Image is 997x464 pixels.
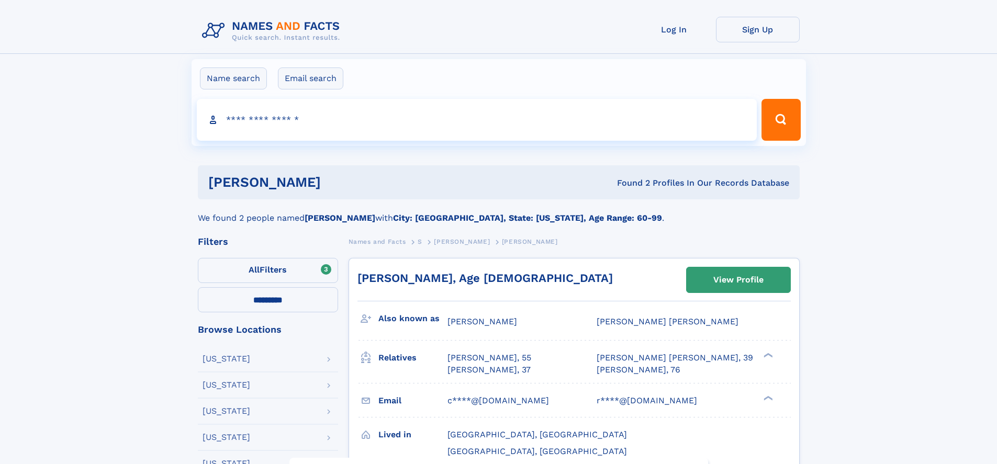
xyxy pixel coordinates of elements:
[378,392,447,410] h3: Email
[761,99,800,141] button: Search Button
[378,310,447,327] h3: Also known as
[198,325,338,334] div: Browse Locations
[198,199,800,224] div: We found 2 people named with .
[203,381,250,389] div: [US_STATE]
[761,352,774,359] div: ❯
[200,67,267,89] label: Name search
[713,268,764,292] div: View Profile
[198,237,338,246] div: Filters
[378,349,447,367] h3: Relatives
[349,235,406,248] a: Names and Facts
[393,213,662,223] b: City: [GEOGRAPHIC_DATA], State: [US_STATE], Age Range: 60-99
[447,446,627,456] span: [GEOGRAPHIC_DATA], [GEOGRAPHIC_DATA]
[418,235,422,248] a: S
[687,267,790,292] a: View Profile
[198,17,349,45] img: Logo Names and Facts
[502,238,558,245] span: [PERSON_NAME]
[357,271,613,285] a: [PERSON_NAME], Age [DEMOGRAPHIC_DATA]
[418,238,422,245] span: S
[447,316,517,326] span: [PERSON_NAME]
[198,258,338,283] label: Filters
[597,352,753,364] a: [PERSON_NAME] [PERSON_NAME], 39
[447,364,531,376] a: [PERSON_NAME], 37
[203,355,250,363] div: [US_STATE]
[434,235,490,248] a: [PERSON_NAME]
[203,433,250,442] div: [US_STATE]
[447,352,531,364] a: [PERSON_NAME], 55
[197,99,757,141] input: search input
[203,407,250,415] div: [US_STATE]
[597,364,680,376] a: [PERSON_NAME], 76
[434,238,490,245] span: [PERSON_NAME]
[249,265,260,275] span: All
[447,429,627,439] span: [GEOGRAPHIC_DATA], [GEOGRAPHIC_DATA]
[761,394,774,401] div: ❯
[278,67,343,89] label: Email search
[208,176,469,189] h1: [PERSON_NAME]
[632,17,716,42] a: Log In
[716,17,800,42] a: Sign Up
[378,426,447,444] h3: Lived in
[305,213,375,223] b: [PERSON_NAME]
[469,177,789,189] div: Found 2 Profiles In Our Records Database
[597,316,738,326] span: [PERSON_NAME] [PERSON_NAME]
